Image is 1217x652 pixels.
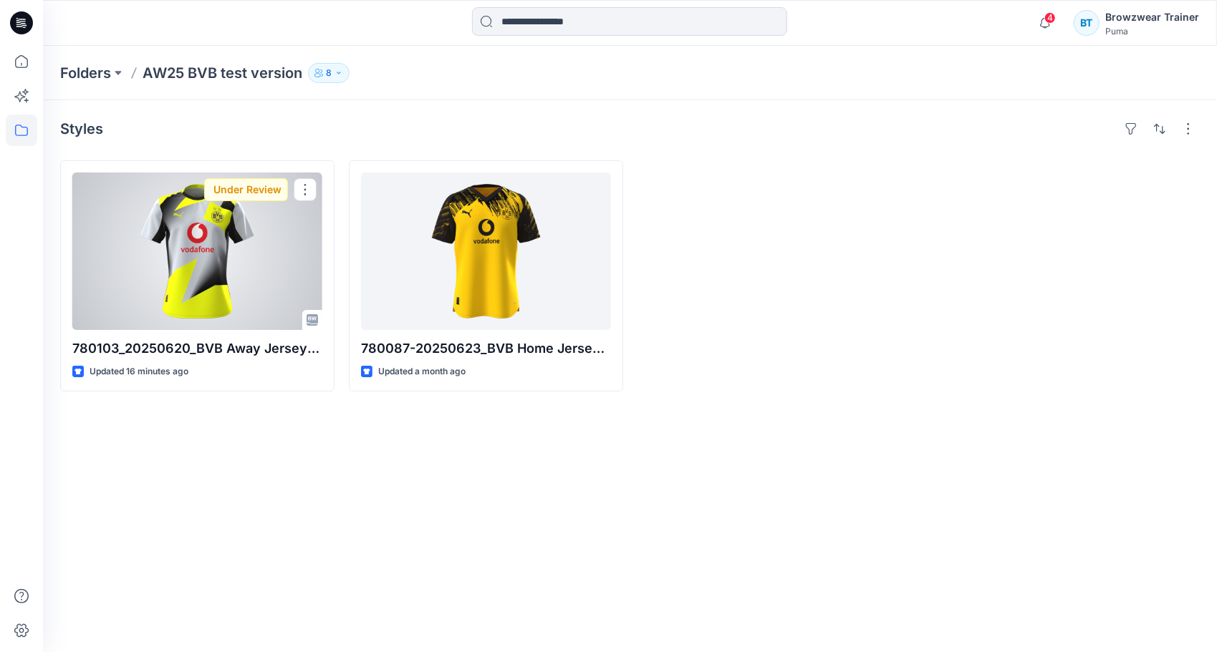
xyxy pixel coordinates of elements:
span: 4 [1044,12,1056,24]
p: Updated a month ago [378,364,466,379]
div: BT [1074,10,1100,36]
p: 780087-20250623_BVB Home Jersey Authentic [361,339,611,359]
div: Browzwear Trainer [1105,9,1199,26]
a: 780087-20250623_BVB Home Jersey Authentic [361,172,611,330]
button: 8 [308,63,350,83]
p: 8 [326,65,332,81]
h4: Styles [60,120,103,137]
div: Puma [1105,26,1199,37]
a: 780103_20250620_BVB Away Jersey Authentic [72,172,322,330]
p: 780103_20250620_BVB Away Jersey Authentic [72,339,322,359]
a: Folders [60,63,111,83]
p: AW25 BVB test version [143,63,302,83]
p: Updated 16 minutes ago [90,364,188,379]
